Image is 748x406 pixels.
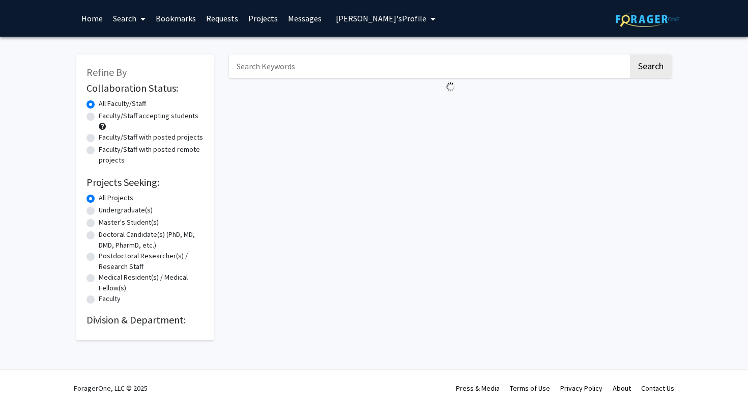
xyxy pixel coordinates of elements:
[87,314,204,326] h2: Division & Department:
[99,98,146,109] label: All Faculty/Staff
[99,272,204,293] label: Medical Resident(s) / Medical Fellow(s)
[201,1,243,36] a: Requests
[87,176,204,188] h2: Projects Seeking:
[87,82,204,94] h2: Collaboration Status:
[99,132,203,143] label: Faculty/Staff with posted projects
[76,1,108,36] a: Home
[74,370,148,406] div: ForagerOne, LLC © 2025
[456,384,500,393] a: Press & Media
[229,96,672,119] nav: Page navigation
[510,384,550,393] a: Terms of Use
[99,251,204,272] label: Postdoctoral Researcher(s) / Research Staff
[613,384,631,393] a: About
[283,1,327,36] a: Messages
[616,11,679,27] img: ForagerOne Logo
[99,193,133,203] label: All Projects
[243,1,283,36] a: Projects
[99,144,204,166] label: Faculty/Staff with posted remote projects
[560,384,602,393] a: Privacy Policy
[151,1,201,36] a: Bookmarks
[229,55,628,78] input: Search Keywords
[99,293,121,304] label: Faculty
[99,229,204,251] label: Doctoral Candidate(s) (PhD, MD, DMD, PharmD, etc.)
[108,1,151,36] a: Search
[641,384,674,393] a: Contact Us
[336,13,426,23] span: [PERSON_NAME]'s Profile
[99,217,159,228] label: Master's Student(s)
[442,78,459,96] img: Loading
[87,66,127,78] span: Refine By
[99,111,198,121] label: Faculty/Staff accepting students
[630,55,672,78] button: Search
[99,205,153,215] label: Undergraduate(s)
